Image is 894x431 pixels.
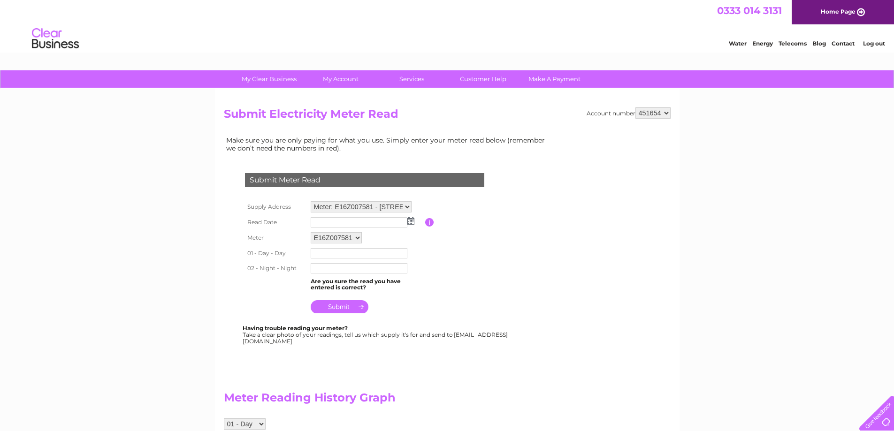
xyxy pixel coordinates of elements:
a: Contact [832,40,855,47]
th: Supply Address [243,199,308,215]
a: Water [729,40,747,47]
th: Meter [243,230,308,246]
a: Customer Help [444,70,522,88]
a: My Clear Business [230,70,308,88]
a: Blog [812,40,826,47]
td: Are you sure the read you have entered is correct? [308,276,425,294]
input: Information [425,218,434,227]
th: 02 - Night - Night [243,261,308,276]
th: 01 - Day - Day [243,246,308,261]
div: Account number [587,107,671,119]
a: Make A Payment [516,70,593,88]
h2: Submit Electricity Meter Read [224,107,671,125]
th: Read Date [243,215,308,230]
a: My Account [302,70,379,88]
a: Energy [752,40,773,47]
a: Services [373,70,451,88]
input: Submit [311,300,368,313]
img: logo.png [31,24,79,53]
td: Make sure you are only paying for what you use. Simply enter your meter read below (remember we d... [224,134,552,154]
a: Telecoms [779,40,807,47]
div: Submit Meter Read [245,173,484,187]
div: Take a clear photo of your readings, tell us which supply it's for and send to [EMAIL_ADDRESS][DO... [243,325,509,344]
b: Having trouble reading your meter? [243,325,348,332]
a: 0333 014 3131 [717,5,782,16]
img: ... [407,217,414,225]
div: Clear Business is a trading name of Verastar Limited (registered in [GEOGRAPHIC_DATA] No. 3667643... [226,5,669,45]
a: Log out [863,40,885,47]
h2: Meter Reading History Graph [224,391,552,409]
